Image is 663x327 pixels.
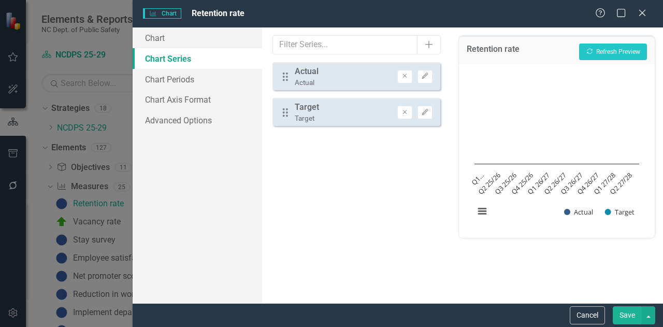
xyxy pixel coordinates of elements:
[542,170,568,196] text: Q2 26/27
[295,113,319,123] div: Target
[559,170,585,196] text: Q3 26/27
[613,306,642,324] button: Save
[467,45,520,57] h3: Retention rate
[493,170,518,196] text: Q3 25/26
[592,170,617,196] text: Q1 27/28
[295,66,319,78] div: Actual
[605,207,635,217] button: Show Target
[295,78,319,88] div: Actual
[475,204,489,219] button: View chart menu, Chart
[272,35,418,54] input: Filter Series...
[133,27,262,48] a: Chart
[509,170,535,196] text: Q4 25/26
[133,69,262,90] a: Chart Periods
[192,8,244,18] span: Retention rate
[469,72,644,228] div: Chart. Highcharts interactive chart.
[133,89,262,110] a: Chart Axis Format
[295,102,319,113] div: Target
[608,170,634,196] text: Q2 27/28
[570,306,605,324] button: Cancel
[526,170,552,196] text: Q1 26/27
[477,170,502,196] text: Q2 25/26
[133,110,262,131] a: Advanced Options
[579,44,647,60] button: Refresh Preview
[564,207,593,217] button: Show Actual
[469,170,486,187] text: Q1…
[143,8,181,19] span: Chart
[133,48,262,69] a: Chart Series
[469,72,644,228] svg: Interactive chart
[575,170,601,196] text: Q4 26/27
